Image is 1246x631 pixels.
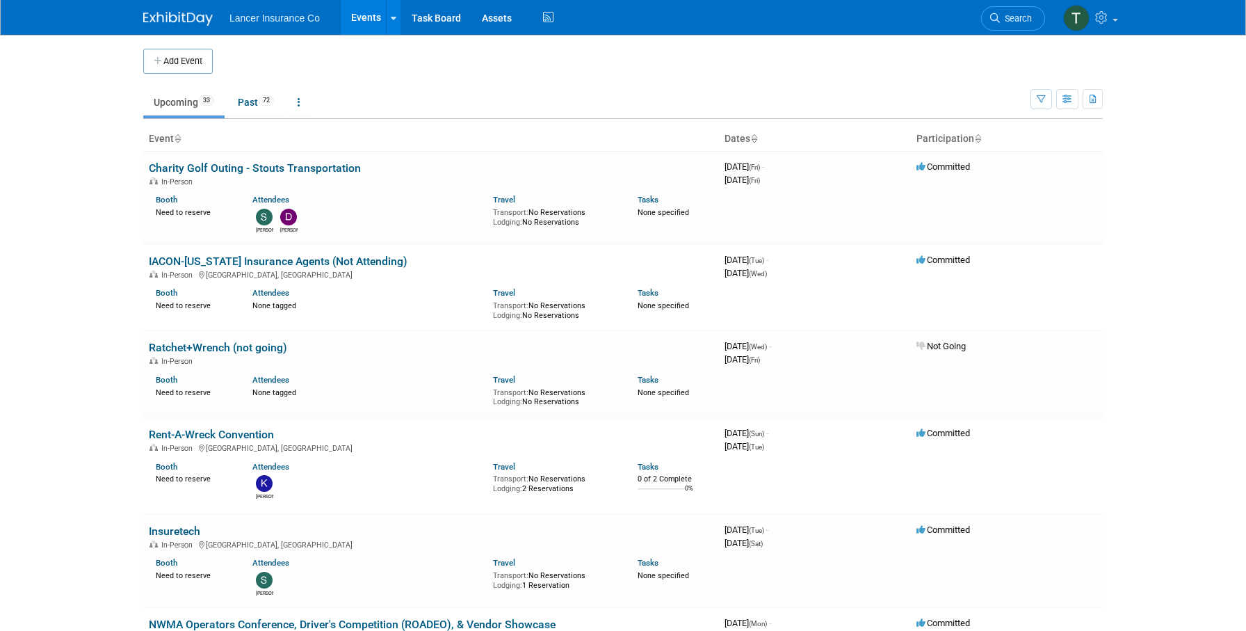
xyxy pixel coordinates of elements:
[256,572,273,589] img: Steven O'Shea
[916,255,970,265] span: Committed
[493,388,528,397] span: Transport:
[749,257,764,264] span: (Tue)
[149,444,158,451] img: In-Person Event
[143,12,213,26] img: ExhibitDay
[766,525,768,535] span: -
[493,311,522,320] span: Lodging:
[638,195,658,205] a: Tasks
[916,428,970,438] span: Committed
[638,474,713,484] div: 0 of 2 Complete
[725,525,768,535] span: [DATE]
[156,205,232,218] div: Need to reserve
[725,441,764,452] span: [DATE]
[493,218,522,227] span: Lodging:
[493,375,515,385] a: Travel
[161,177,197,186] span: In-Person
[493,397,522,406] span: Lodging:
[143,49,213,74] button: Add Event
[256,589,273,597] div: Steven O'Shea
[749,527,764,534] span: (Tue)
[719,127,911,151] th: Dates
[149,341,287,354] a: Ratchet+Wrench (not going)
[493,385,617,407] div: No Reservations No Reservations
[259,95,274,106] span: 72
[749,163,760,171] span: (Fri)
[156,288,177,298] a: Booth
[725,428,768,438] span: [DATE]
[174,133,181,144] a: Sort by Event Name
[725,618,771,628] span: [DATE]
[149,255,407,268] a: IACON-[US_STATE] Insurance Agents (Not Attending)
[156,568,232,581] div: Need to reserve
[725,255,768,265] span: [DATE]
[149,442,713,453] div: [GEOGRAPHIC_DATA], [GEOGRAPHIC_DATA]
[280,225,298,234] div: Dennis Kelly
[256,475,273,492] img: kathy egan
[252,558,289,568] a: Attendees
[252,298,483,311] div: None tagged
[156,385,232,398] div: Need to reserve
[749,443,764,451] span: (Tue)
[725,175,760,185] span: [DATE]
[493,581,522,590] span: Lodging:
[256,492,273,500] div: kathy egan
[493,474,528,484] span: Transport:
[252,288,289,298] a: Attendees
[493,195,515,205] a: Travel
[916,341,966,351] span: Not Going
[638,462,658,472] a: Tasks
[149,177,158,184] img: In-Person Event
[149,541,158,548] img: In-Person Event
[974,133,981,144] a: Sort by Participation Type
[149,357,158,364] img: In-Person Event
[252,195,289,205] a: Attendees
[161,271,197,280] span: In-Person
[749,177,760,184] span: (Fri)
[725,341,771,351] span: [DATE]
[766,428,768,438] span: -
[493,288,515,298] a: Travel
[725,268,767,278] span: [DATE]
[638,558,658,568] a: Tasks
[493,571,528,580] span: Transport:
[638,208,689,217] span: None specified
[493,484,522,493] span: Lodging:
[252,385,483,398] div: None tagged
[749,540,763,548] span: (Sat)
[280,209,297,225] img: Dennis Kelly
[156,462,177,472] a: Booth
[1000,13,1032,24] span: Search
[766,255,768,265] span: -
[725,354,760,365] span: [DATE]
[749,356,760,364] span: (Fri)
[638,375,658,385] a: Tasks
[749,270,767,278] span: (Wed)
[493,205,617,227] div: No Reservations No Reservations
[143,89,225,115] a: Upcoming33
[725,538,763,548] span: [DATE]
[156,375,177,385] a: Booth
[199,95,214,106] span: 33
[916,525,970,535] span: Committed
[156,195,177,205] a: Booth
[911,127,1103,151] th: Participation
[161,444,197,453] span: In-Person
[638,301,689,310] span: None specified
[750,133,757,144] a: Sort by Start Date
[149,271,158,278] img: In-Person Event
[493,462,515,472] a: Travel
[493,558,515,568] a: Travel
[769,618,771,628] span: -
[149,161,361,175] a: Charity Golf Outing - Stouts Transportation
[638,571,689,580] span: None specified
[981,6,1045,31] a: Search
[149,428,274,441] a: Rent-A-Wreck Convention
[256,209,273,225] img: Steven O'Shea
[1063,5,1090,31] img: Terrence Forrest
[149,618,556,631] a: NWMA Operators Conference, Driver's Competition (ROADEO), & Vendor Showcase
[149,525,200,538] a: Insuretech
[725,161,764,172] span: [DATE]
[685,485,693,504] td: 0%
[493,298,617,320] div: No Reservations No Reservations
[749,620,767,628] span: (Mon)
